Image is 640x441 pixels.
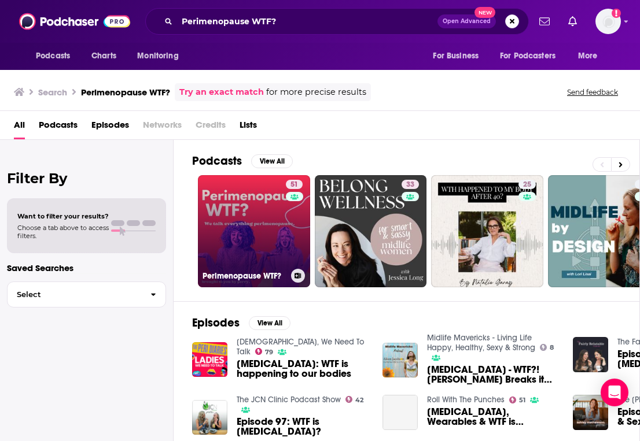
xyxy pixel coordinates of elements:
a: Episode 97: WTF is Perimenopause? [237,417,369,436]
span: 51 [290,179,298,191]
span: 8 [550,345,554,350]
button: Show profile menu [595,9,621,34]
a: Midlife Mavericks - Living Life Happy, Healthy, Sexy & Strong [427,333,535,353]
a: 8 [540,344,554,351]
a: All [14,116,25,139]
a: Perimenopause: WTF is happening to our bodies [237,359,369,379]
span: Choose a tab above to access filters. [17,224,109,240]
button: open menu [28,45,85,67]
a: Show notifications dropdown [535,12,554,31]
a: The JCN Clinic Podcast Show [237,395,341,405]
a: PodcastsView All [192,154,293,168]
a: 51 [286,180,303,189]
button: View All [251,154,293,168]
span: 51 [519,398,525,403]
a: EpisodesView All [192,316,290,330]
img: Episode 24: Perimenopause WTF? [573,337,608,372]
a: 25 [431,175,543,287]
span: Episode 97: WTF is [MEDICAL_DATA]? [237,417,369,436]
span: Monitoring [137,48,178,64]
a: Podcasts [39,116,78,139]
span: 79 [265,350,273,355]
span: Credits [196,116,226,139]
img: Perimenopause - WTF?! Jen Sweeney Breaks it Down [382,343,418,378]
span: Select [8,291,141,298]
span: New [475,7,495,18]
button: Send feedback [564,87,621,97]
button: open menu [129,45,193,67]
img: User Profile [595,9,621,34]
a: Roll With The Punches [427,395,505,405]
input: Search podcasts, credits, & more... [177,12,437,31]
span: More [578,48,598,64]
h3: Perimenopause WTF? [81,87,170,98]
a: Lists [240,116,257,139]
h3: Perimenopause WTF? [203,271,286,281]
a: Charts [84,45,123,67]
a: 51 [509,396,526,403]
button: Select [7,281,166,307]
button: View All [249,316,290,330]
h2: Filter By [7,170,166,187]
span: [MEDICAL_DATA] - WTF?! [PERSON_NAME] Breaks it Down [427,365,559,384]
span: for more precise results [266,86,366,99]
span: Charts [91,48,116,64]
img: Podchaser - Follow, Share and Rate Podcasts [19,10,130,32]
button: open menu [570,45,612,67]
a: Perimenopause - WTF?! Jen Sweeney Breaks it Down [427,365,559,384]
div: Open Intercom Messenger [601,379,628,406]
p: Saved Searches [7,262,166,273]
a: Try an exact match [179,86,264,99]
span: Open Advanced [443,18,491,24]
img: Episode 6: Perimenopause & Sex Drive ... WTF [573,395,608,430]
span: Networks [143,116,182,139]
a: 51Perimenopause WTF? [198,175,310,287]
h2: Podcasts [192,154,242,168]
span: 42 [355,398,363,403]
h3: Search [38,87,67,98]
span: [MEDICAL_DATA]: WTF is happening to our bodies [237,359,369,379]
a: 79 [255,348,274,355]
span: Logged in as alignPR [595,9,621,34]
span: 33 [406,179,414,191]
a: Perimenopause, Wearables & WTF is Happening to My Body? | Amelia Phillips - 934 [427,407,559,427]
h2: Episodes [192,316,240,330]
a: Episodes [91,116,129,139]
span: Podcasts [36,48,70,64]
a: 33 [402,180,419,189]
span: For Business [433,48,479,64]
span: 25 [523,179,531,191]
div: Search podcasts, credits, & more... [145,8,529,35]
img: Perimenopause: WTF is happening to our bodies [192,342,227,377]
a: Ladies, We Need To Talk [237,337,364,357]
button: Open AdvancedNew [437,14,496,28]
a: 42 [345,396,364,403]
a: 25 [518,180,536,189]
a: Perimenopause, Wearables & WTF is Happening to My Body? | Amelia Phillips - 934 [382,395,418,430]
svg: Add a profile image [612,9,621,18]
button: open menu [425,45,493,67]
span: [MEDICAL_DATA], Wearables & WTF is Happening to My Body? | [PERSON_NAME] - 934 [427,407,559,427]
span: Want to filter your results? [17,212,109,220]
button: open menu [492,45,572,67]
a: 33 [315,175,427,287]
span: For Podcasters [500,48,556,64]
img: Episode 97: WTF is Perimenopause? [192,400,227,435]
a: Show notifications dropdown [564,12,582,31]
